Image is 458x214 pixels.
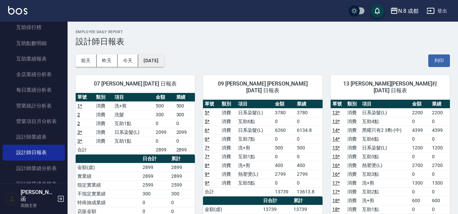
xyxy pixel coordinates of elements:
td: 互助2點 [360,187,410,196]
td: 0 [410,152,430,161]
td: 1200 [410,143,430,152]
th: 類別 [220,100,236,109]
a: 設計師業績分析表 [3,161,65,176]
td: 2700 [430,161,450,170]
a: 互助點數明細 [3,35,65,51]
td: 0 [141,198,170,207]
td: 消費 [220,170,236,179]
td: 消費 [346,170,360,179]
td: 0 [295,152,322,161]
td: 消費 [220,126,236,135]
td: 洗+剪 [360,179,410,187]
td: 2799 [295,170,322,179]
button: 昨天 [97,54,118,67]
td: 500 [273,143,295,152]
span: 13 [PERSON_NAME][PERSON_NAME]程 [DATE] 日報表 [339,80,442,94]
td: 消費 [346,205,360,214]
td: 洗+剪 [236,161,273,170]
td: 500 [154,101,175,110]
td: 互助1點 [236,152,273,161]
td: 2899 [175,145,195,154]
td: 消費 [346,135,360,143]
td: 2899 [141,163,170,172]
td: 日系染髮(L) [360,108,410,117]
a: 設計師業績月報表 [3,176,65,192]
td: 0 [295,179,322,187]
td: 4399 [430,126,450,135]
td: 2799 [273,170,295,179]
td: 熱塑燙(L) [236,170,273,179]
a: 營業統計分析表 [3,98,65,114]
a: 設計師業績表 [3,129,65,145]
td: 300 [170,189,195,198]
td: 0 [410,135,430,143]
td: 日系染髮(L) [360,143,410,152]
td: 0 [410,117,430,126]
td: 400 [295,161,322,170]
td: 3780 [273,108,295,117]
td: 消費 [220,179,236,187]
h2: Employee Daily Report [76,30,450,34]
td: 互助1點 [113,137,154,145]
td: 黑曜只有2 3劑-(中) [360,126,410,135]
td: 消費 [346,126,360,135]
td: 1200 [430,143,450,152]
th: 類別 [94,93,113,102]
h5: [PERSON_NAME]函 [21,189,55,203]
td: 2099 [154,128,175,137]
a: 互助業績報表 [3,51,65,67]
td: 互助5點 [236,179,273,187]
th: 金額 [273,100,295,109]
td: 0 [175,119,195,128]
td: 0 [430,205,450,214]
td: 消費 [346,117,360,126]
td: 2899 [154,145,175,154]
td: 消費 [346,143,360,152]
td: 13739 [292,205,322,214]
td: 13739 [273,187,295,196]
td: 0 [410,205,430,214]
table: a dense table [203,100,322,196]
td: 消費 [346,108,360,117]
a: 互助排行榜 [3,20,65,35]
td: 洗+剪 [113,101,154,110]
th: 業績 [295,100,322,109]
th: 累計 [170,154,195,163]
a: 營業項目月分析表 [3,114,65,129]
td: 特殊抽成業績 [76,198,141,207]
table: a dense table [76,93,195,154]
td: 0 [430,152,450,161]
td: 300 [154,110,175,119]
td: 600 [430,196,450,205]
td: 0 [273,179,295,187]
td: 消費 [220,108,236,117]
td: 300 [141,189,170,198]
td: 4399 [410,126,430,135]
th: 單號 [331,100,346,109]
td: 0 [430,187,450,196]
td: 消費 [346,196,360,205]
td: 消費 [94,110,113,119]
td: 指定實業績 [76,181,141,189]
td: 2899 [170,163,195,172]
button: 今天 [118,54,138,67]
td: 2200 [410,108,430,117]
img: Person [5,192,19,206]
td: 互助3點 [360,152,410,161]
td: 6260 [273,126,295,135]
button: save [371,4,384,18]
td: 互助4點 [360,117,410,126]
td: 13739 [261,205,292,214]
td: 0 [430,170,450,179]
th: 日合計 [261,196,292,205]
a: 2 [77,121,80,126]
span: 09 [PERSON_NAME] [PERSON_NAME] [DATE] 日報表 [211,80,314,94]
td: 洗髮 [113,110,154,119]
td: 500 [175,101,195,110]
td: 互助6點 [360,135,410,143]
th: 金額 [410,100,430,109]
span: 07 [PERSON_NAME] [DATE] 日報表 [84,80,187,87]
a: 每日業績分析表 [3,82,65,98]
td: 合計 [76,145,94,154]
td: 2099 [175,128,195,137]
